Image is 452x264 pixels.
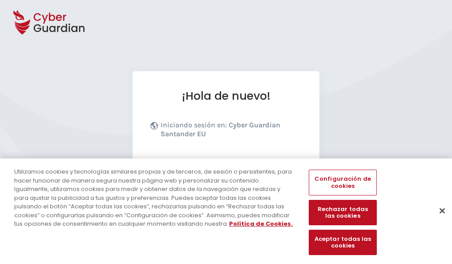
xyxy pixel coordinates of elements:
[161,121,299,143] p: Iniciando sesión en:
[309,200,376,225] button: Rechazar todas las cookies
[432,201,452,220] button: Cerrar
[309,170,376,195] button: Configuración de cookies, Abre el cuadro de diálogo del centro de preferencias.
[309,230,376,255] button: Aceptar todas las cookies
[14,167,295,228] div: Utilizamos cookies y tecnologías similares propias y de terceros, de sesión o persistentes, para ...
[161,121,280,138] b: Cyber Guardian Santander EU
[229,219,293,228] a: Más información sobre su privacidad, se abre en una nueva pestaña
[150,89,302,103] h1: ¡Hola de nuevo!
